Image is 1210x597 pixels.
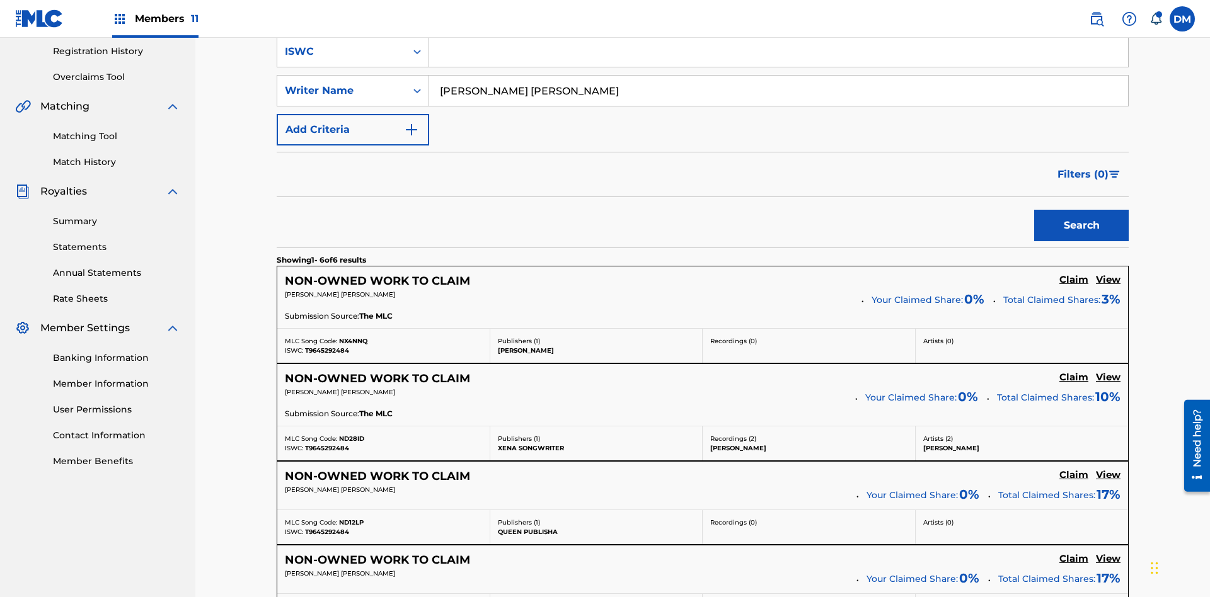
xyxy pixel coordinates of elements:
[867,489,958,502] span: Your Claimed Share:
[285,310,359,322] span: Submission Source:
[498,336,695,346] p: Publishers ( 1 )
[1057,167,1109,182] span: Filters ( 0 )
[1096,469,1121,481] h5: View
[359,310,393,322] span: The MLC
[1097,569,1121,588] span: 17 %
[498,527,695,537] p: QUEEN PUBLISHA
[40,99,89,114] span: Matching
[1149,13,1162,25] div: Notifications
[867,572,958,586] span: Your Claimed Share:
[305,346,349,355] span: T9645292484
[165,99,180,114] img: expand
[277,254,366,266] p: Showing 1 - 6 of 6 results
[1175,395,1210,498] iframe: Resource Center
[285,408,359,419] span: Submission Source:
[165,184,180,199] img: expand
[135,11,199,26] span: Members
[285,435,337,443] span: MLC Song Code:
[40,321,130,336] span: Member Settings
[285,290,395,298] span: [PERSON_NAME] [PERSON_NAME]
[923,336,1121,346] p: Artists ( 0 )
[498,443,695,453] p: XENA SONGWRITER
[959,485,979,504] span: 0 %
[53,241,180,254] a: Statements
[339,518,364,526] span: ND12LP
[498,518,695,527] p: Publishers ( 1 )
[112,11,127,26] img: Top Rightsholders
[710,518,907,527] p: Recordings ( 0 )
[285,528,303,536] span: ISWC:
[1102,290,1121,309] span: 3 %
[1096,372,1121,385] a: View
[404,122,419,137] img: 9d2ae6d4665cec9f34b9.svg
[285,83,398,98] div: Writer Name
[15,184,30,199] img: Royalties
[865,391,957,404] span: Your Claimed Share:
[285,44,398,59] div: ISWC
[958,387,978,406] span: 0 %
[53,156,180,169] a: Match History
[1059,553,1088,565] h5: Claim
[1003,294,1100,305] span: Total Claimed Shares:
[997,392,1094,403] span: Total Claimed Shares:
[285,388,395,396] span: [PERSON_NAME] [PERSON_NAME]
[1122,11,1137,26] img: help
[53,292,180,305] a: Rate Sheets
[1059,274,1088,286] h5: Claim
[285,469,470,484] h5: NON-OWNED WORK TO CLAIM
[1096,274,1121,288] a: View
[277,114,429,145] button: Add Criteria
[1096,274,1121,286] h5: View
[15,9,64,28] img: MLC Logo
[53,403,180,416] a: User Permissions
[359,408,393,419] span: The MLC
[923,443,1121,453] p: [PERSON_NAME]
[998,573,1095,584] span: Total Claimed Shares:
[498,346,695,355] p: [PERSON_NAME]
[498,434,695,443] p: Publishers ( 1 )
[1117,6,1142,31] div: Help
[710,443,907,453] p: [PERSON_NAME]
[15,321,30,336] img: Member Settings
[53,429,180,442] a: Contact Information
[53,45,180,58] a: Registration History
[285,274,470,288] h5: NON-OWNED WORK TO CLAIM
[1034,210,1129,241] button: Search
[1109,171,1120,178] img: filter
[1059,469,1088,481] h5: Claim
[923,518,1121,527] p: Artists ( 0 )
[165,321,180,336] img: expand
[53,351,180,365] a: Banking Information
[1170,6,1195,31] div: User Menu
[1059,372,1088,384] h5: Claim
[285,372,470,386] h5: NON-OWNED WORK TO CLAIM
[277,36,1129,247] form: Search Form
[285,486,395,494] span: [PERSON_NAME] [PERSON_NAME]
[285,337,337,345] span: MLC Song Code:
[1147,537,1210,597] iframe: Chat Widget
[53,215,180,228] a: Summary
[339,435,364,443] span: ND28ID
[1096,469,1121,483] a: View
[15,99,31,114] img: Matching
[305,444,349,452] span: T9645292484
[191,13,199,25] span: 11
[1096,372,1121,384] h5: View
[285,518,337,526] span: MLC Song Code:
[1084,6,1109,31] a: Public Search
[285,569,395,577] span: [PERSON_NAME] [PERSON_NAME]
[710,434,907,443] p: Recordings ( 2 )
[710,336,907,346] p: Recordings ( 0 )
[923,434,1121,443] p: Artists ( 2 )
[959,569,979,588] span: 0 %
[1050,159,1129,190] button: Filters (0)
[1096,553,1121,567] a: View
[285,346,303,355] span: ISWC:
[53,266,180,280] a: Annual Statements
[305,528,349,536] span: T9645292484
[998,489,1095,501] span: Total Claimed Shares:
[53,377,180,390] a: Member Information
[1096,553,1121,565] h5: View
